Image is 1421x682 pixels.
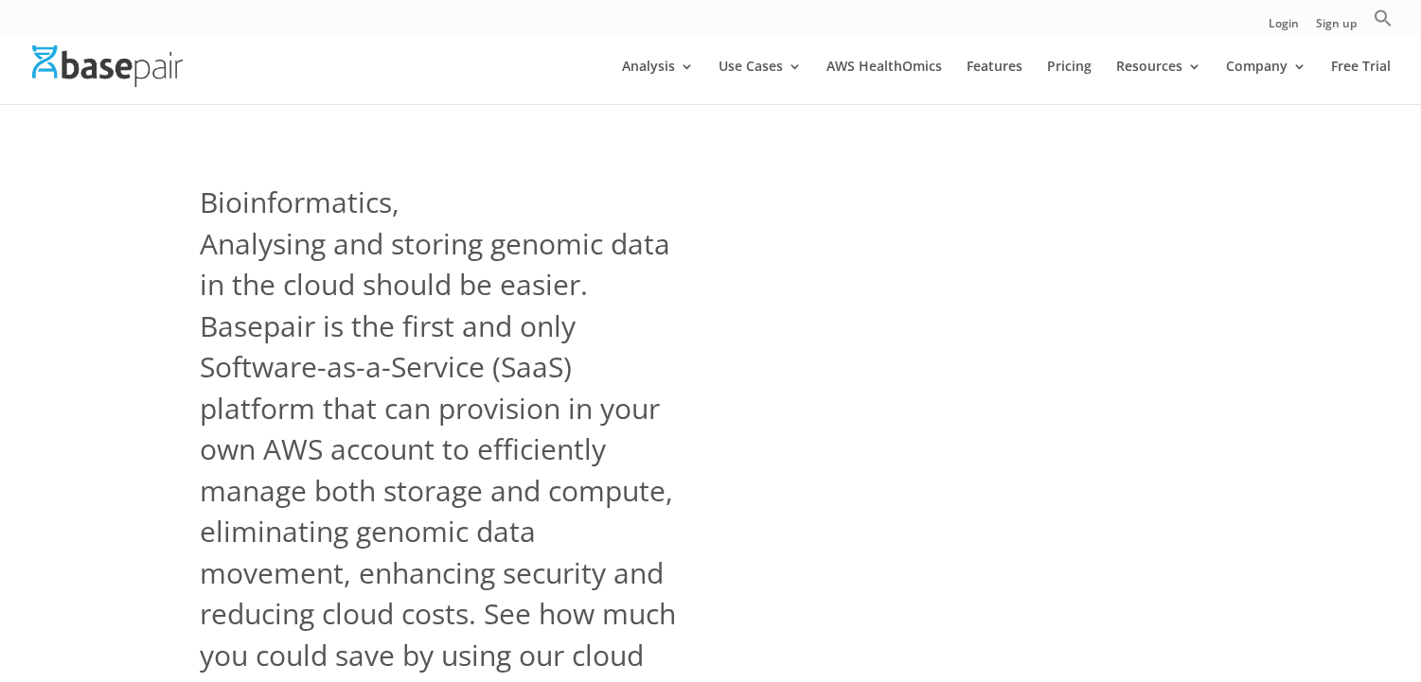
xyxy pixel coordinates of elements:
a: AWS HealthOmics [826,60,942,104]
a: Use Cases [719,60,802,104]
svg: Search [1374,9,1393,27]
img: Basepair [32,45,183,86]
a: Search Icon Link [1374,9,1393,38]
iframe: Basepair - NGS Analysis Simplified [738,182,1221,653]
a: Features [967,60,1022,104]
a: Resources [1116,60,1201,104]
a: Analysis [622,60,694,104]
a: Sign up [1316,18,1357,38]
a: Free Trial [1331,60,1391,104]
a: Company [1226,60,1306,104]
a: Pricing [1047,60,1092,104]
span: Bioinformatics, [200,182,400,223]
a: Login [1269,18,1299,38]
